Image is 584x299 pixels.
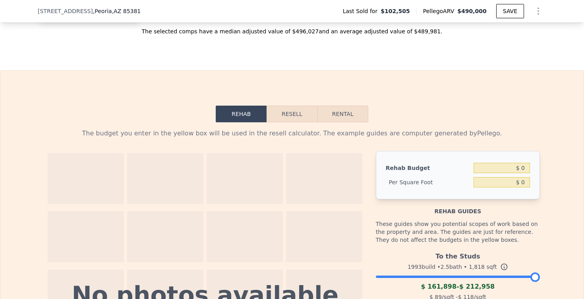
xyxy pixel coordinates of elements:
[386,161,470,175] div: Rehab Budget
[93,7,141,15] span: , Peoria
[423,7,458,15] span: Pellego ARV
[38,7,93,15] span: [STREET_ADDRESS]
[381,7,410,15] span: $102,505
[457,8,487,14] span: $490,000
[421,283,456,290] span: $ 161,898
[44,129,540,138] div: The budget you enter in the yellow box will be used in the resell calculator. The example guides ...
[267,106,317,122] button: Resell
[38,21,546,35] div: The selected comps have a median adjusted value of $496,027 and an average adjusted value of $489...
[317,106,368,122] button: Rental
[386,175,470,189] div: Per Square Foot
[376,199,540,215] div: Rehab guides
[496,4,524,18] button: SAVE
[530,3,546,19] button: Show Options
[376,282,540,291] div: -
[376,215,540,249] div: These guides show you potential scopes of work based on the property and area. The guides are jus...
[459,283,495,290] span: $ 212,958
[343,7,381,15] span: Last Sold for
[469,264,485,270] span: 1,818
[112,8,141,14] span: , AZ 85381
[376,249,540,261] div: To the Studs
[216,106,267,122] button: Rehab
[376,261,540,272] div: 1993 build • 2.5 bath • sqft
